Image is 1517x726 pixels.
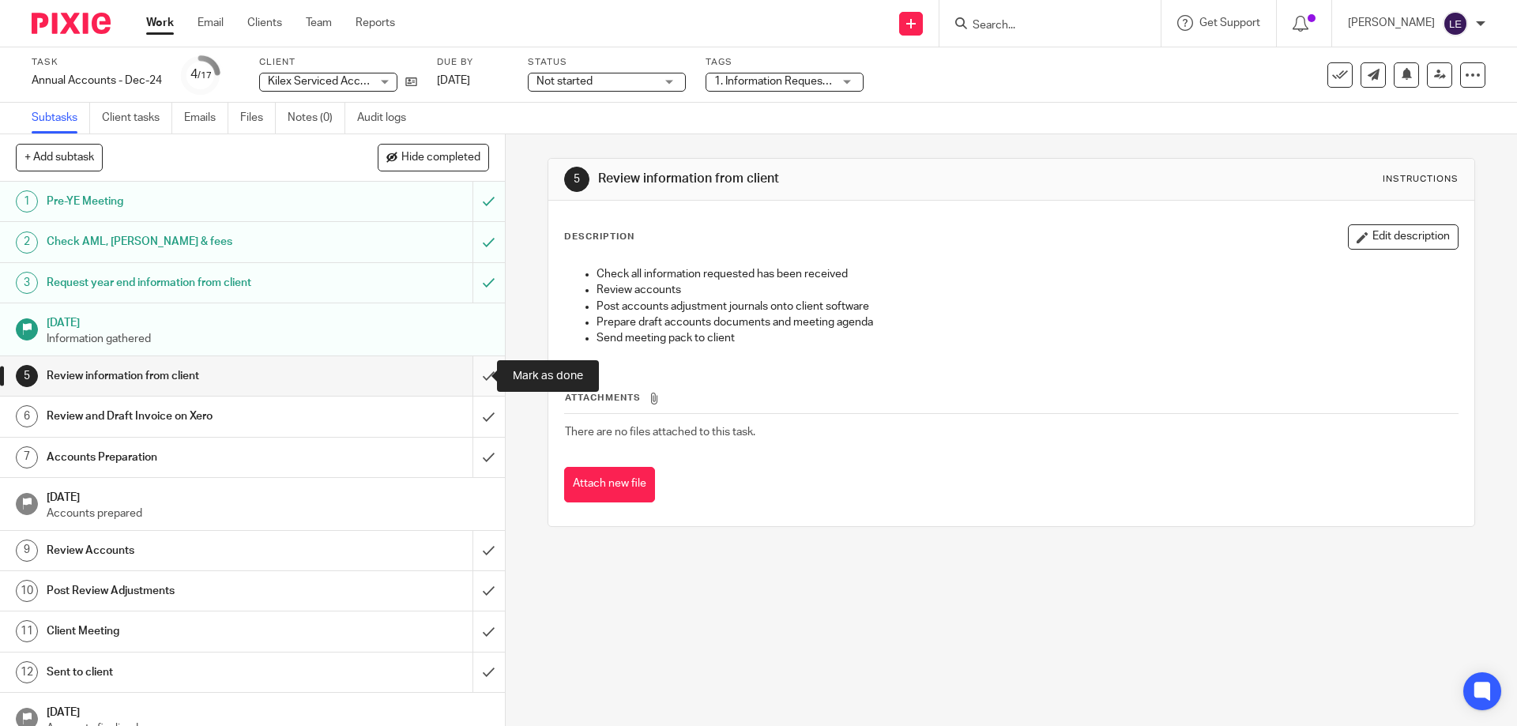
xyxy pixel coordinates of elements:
p: Check all information requested has been received [597,266,1457,282]
a: Notes (0) [288,103,345,134]
span: 1. Information Requested [714,76,839,87]
label: Due by [437,56,508,69]
a: Reports [356,15,395,31]
p: Accounts prepared [47,506,489,521]
label: Client [259,56,417,69]
img: svg%3E [1443,11,1468,36]
span: Attachments [565,393,641,402]
a: Emails [184,103,228,134]
h1: [DATE] [47,311,489,331]
div: 3 [16,272,38,294]
a: Audit logs [357,103,418,134]
h1: Review information from client [598,171,1045,187]
a: Client tasks [102,103,172,134]
span: Not started [536,76,593,87]
h1: [DATE] [47,701,489,720]
button: Attach new file [564,467,655,502]
p: Information gathered [47,331,489,347]
a: Team [306,15,332,31]
a: Subtasks [32,103,90,134]
span: Hide completed [401,152,480,164]
a: Email [198,15,224,31]
h1: Check AML, [PERSON_NAME] & fees [47,230,320,254]
label: Task [32,56,162,69]
p: Review accounts [597,282,1457,298]
button: + Add subtask [16,144,103,171]
div: Instructions [1383,173,1459,186]
a: Files [240,103,276,134]
h1: [DATE] [47,486,489,506]
p: Post accounts adjustment journals onto client software [597,299,1457,314]
img: Pixie [32,13,111,34]
span: Kilex Serviced Accommodation Ltd [268,76,442,87]
h1: Review and Draft Invoice on Xero [47,404,320,428]
p: Description [564,231,634,243]
button: Hide completed [378,144,489,171]
input: Search [971,19,1113,33]
h1: Review Accounts [47,539,320,562]
a: Work [146,15,174,31]
div: 12 [16,661,38,683]
div: 10 [16,580,38,602]
div: Annual Accounts - Dec-24 [32,73,162,88]
div: 1 [16,190,38,213]
label: Tags [706,56,864,69]
h1: Post Review Adjustments [47,579,320,603]
div: 9 [16,540,38,562]
div: 2 [16,231,38,254]
h1: Pre-YE Meeting [47,190,320,213]
p: Send meeting pack to client [597,330,1457,346]
span: Get Support [1199,17,1260,28]
div: 5 [16,365,38,387]
h1: Client Meeting [47,619,320,643]
small: /17 [198,71,212,80]
p: Prepare draft accounts documents and meeting agenda [597,314,1457,330]
div: 7 [16,446,38,468]
a: Clients [247,15,282,31]
h1: Accounts Preparation [47,446,320,469]
div: 5 [564,167,589,192]
h1: Request year end information from client [47,271,320,295]
button: Edit description [1348,224,1459,250]
h1: Review information from client [47,364,320,388]
span: [DATE] [437,75,470,86]
div: 11 [16,620,38,642]
div: 4 [190,66,212,84]
label: Status [528,56,686,69]
h1: Sent to client [47,660,320,684]
span: There are no files attached to this task. [565,427,755,438]
div: 6 [16,405,38,427]
p: [PERSON_NAME] [1348,15,1435,31]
